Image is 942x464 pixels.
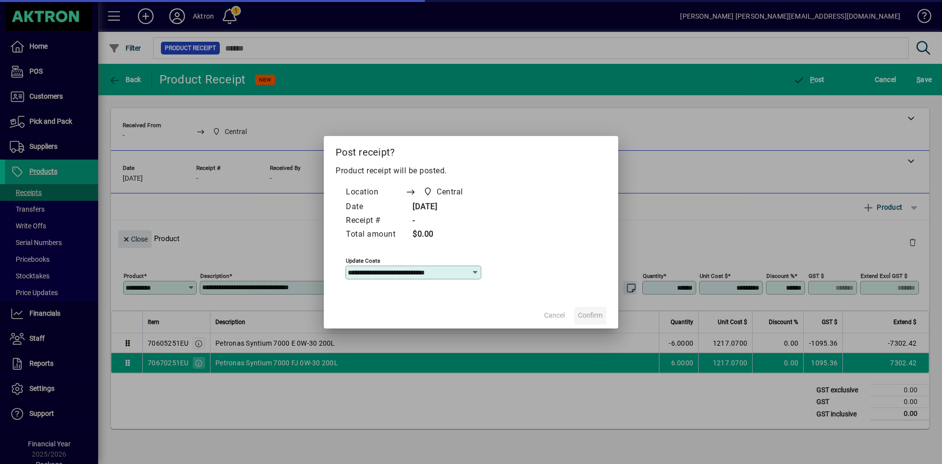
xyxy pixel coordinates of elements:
mat-label: Update costs [346,257,380,264]
h2: Post receipt? [324,136,618,164]
p: Product receipt will be posted. [336,165,606,177]
td: Location [345,185,405,200]
td: Receipt # [345,214,405,228]
td: $0.00 [405,228,482,242]
td: - [405,214,482,228]
td: Total amount [345,228,405,242]
td: [DATE] [405,200,482,214]
span: Central [420,185,467,199]
span: Central [437,186,463,198]
td: Date [345,200,405,214]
